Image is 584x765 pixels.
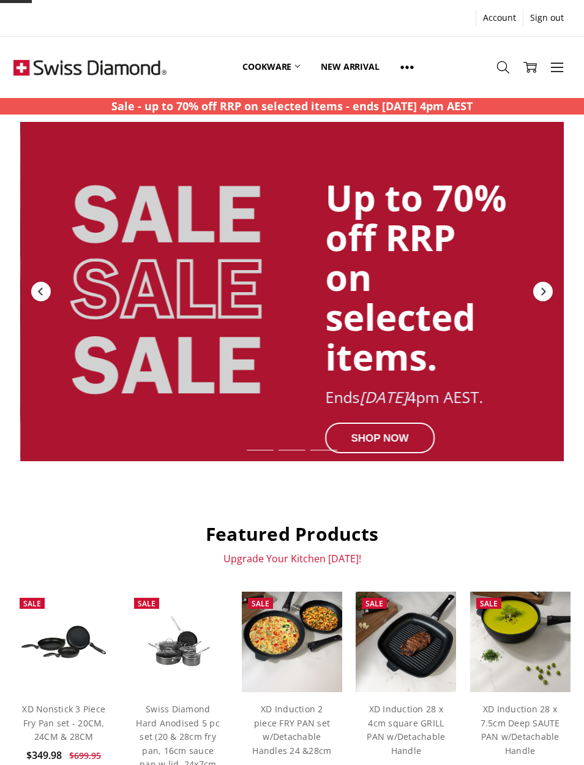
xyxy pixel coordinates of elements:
[13,37,167,98] img: Free Shipping On Every Order
[325,389,508,406] div: Ends 4pm AEST.
[365,598,383,609] span: Sale
[30,281,52,303] div: Previous
[367,703,445,756] a: XD Induction 28 x 4cm square GRILL PAN w/Detachable Handle
[13,592,114,692] a: XD Nonstick 3 Piece Fry Pan set - 20CM, 24CM & 28CM
[470,592,571,692] img: XD Induction 28 x 7.5cm Deep SAUTE PAN w/Detachable Handle
[232,40,310,94] a: Cookware
[481,703,560,756] a: XD Induction 28 x 7.5cm Deep SAUTE PAN w/Detachable Handle
[310,40,389,94] a: New arrival
[13,522,570,546] h2: Featured Products
[356,592,456,692] img: XD Induction 28 x 4cm square GRILL PAN w/Detachable Handle
[244,442,276,458] div: Slide 1 of 7
[138,598,155,609] span: Sale
[26,748,62,762] span: $349.98
[325,178,508,376] div: Up to 70% off RRP on selected items.
[276,442,308,458] div: Slide 2 of 7
[523,9,571,26] a: Sign out
[325,423,435,453] div: SHOP NOW
[532,281,554,303] div: Next
[22,703,105,742] a: XD Nonstick 3 Piece Fry Pan set - 20CM, 24CM & 28CM
[390,40,424,95] a: Show All
[128,592,228,692] a: Swiss Diamond Hard Anodised 5 pc set (20 & 28cm fry pan, 16cm sauce pan w lid, 24x7cm saute pan w...
[111,99,473,113] strong: Sale - up to 70% off RRP on selected items - ends [DATE] 4pm AEST
[13,617,114,667] img: XD Nonstick 3 Piece Fry Pan set - 20CM, 24CM & 28CM
[359,386,407,407] em: [DATE]
[252,703,331,756] a: XD Induction 2 piece FRY PAN set w/Detachable Handles 24 &28cm
[308,442,340,458] div: Slide 3 of 7
[480,598,498,609] span: Sale
[69,750,101,761] span: $699.95
[23,598,41,609] span: Sale
[13,552,570,565] p: Upgrade Your Kitchen [DATE]!
[242,592,342,692] img: XD Induction 2 piece FRY PAN set w/Detachable Handles 24 &28cm
[476,9,523,26] a: Account
[252,598,269,609] span: Sale
[128,608,228,676] img: Swiss Diamond Hard Anodised 5 pc set (20 & 28cm fry pan, 16cm sauce pan w lid, 24x7cm saute pan w...
[20,122,564,461] a: Redirect to https://swissdiamond.com.au/cookware/shop-by-collection/premium-steel-dlx/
